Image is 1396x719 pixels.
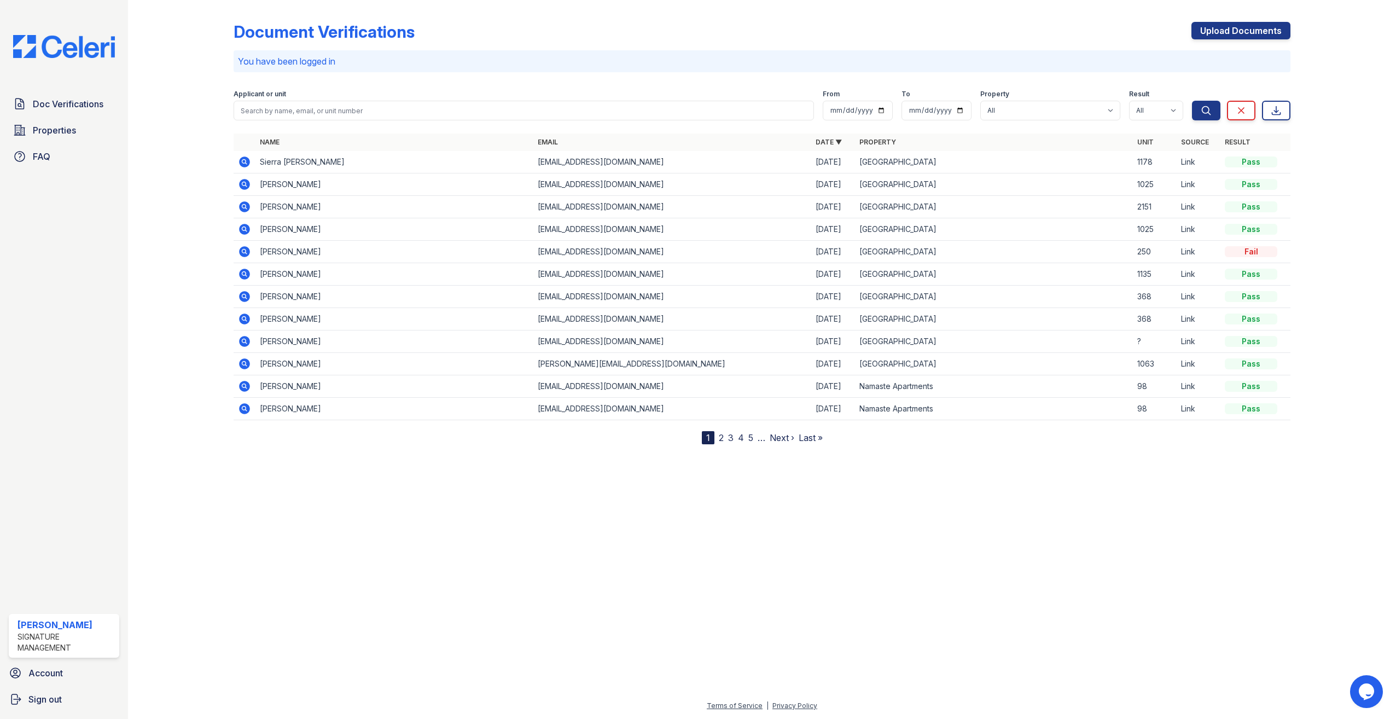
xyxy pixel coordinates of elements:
div: Pass [1225,201,1277,212]
td: Link [1177,308,1220,330]
td: ? [1133,330,1177,353]
a: Result [1225,138,1250,146]
div: Pass [1225,269,1277,280]
label: Property [980,90,1009,98]
td: [DATE] [811,286,855,308]
td: [PERSON_NAME] [255,218,533,241]
div: Pass [1225,291,1277,302]
a: Terms of Service [707,701,763,710]
label: To [901,90,910,98]
td: 2151 [1133,196,1177,218]
p: You have been logged in [238,55,1286,68]
td: Link [1177,241,1220,263]
a: Email [538,138,558,146]
div: | [766,701,769,710]
span: Properties [33,124,76,137]
td: [DATE] [811,308,855,330]
td: Link [1177,151,1220,173]
label: Applicant or unit [234,90,286,98]
td: [GEOGRAPHIC_DATA] [855,196,1133,218]
td: [DATE] [811,173,855,196]
div: Pass [1225,403,1277,414]
td: [EMAIL_ADDRESS][DOMAIN_NAME] [533,173,811,196]
a: 5 [748,432,753,443]
td: 1063 [1133,353,1177,375]
td: Link [1177,196,1220,218]
td: [EMAIL_ADDRESS][DOMAIN_NAME] [533,218,811,241]
td: [GEOGRAPHIC_DATA] [855,353,1133,375]
td: [PERSON_NAME] [255,241,533,263]
td: [DATE] [811,330,855,353]
td: 98 [1133,398,1177,420]
div: Pass [1225,358,1277,369]
a: Last » [799,432,823,443]
label: Result [1129,90,1149,98]
td: 368 [1133,286,1177,308]
td: Sierra [PERSON_NAME] [255,151,533,173]
td: [DATE] [811,398,855,420]
td: [EMAIL_ADDRESS][DOMAIN_NAME] [533,196,811,218]
span: Account [28,666,63,680]
span: Sign out [28,693,62,706]
div: 1 [702,431,714,444]
div: Pass [1225,179,1277,190]
td: 1025 [1133,173,1177,196]
td: [GEOGRAPHIC_DATA] [855,330,1133,353]
label: From [823,90,840,98]
td: 1178 [1133,151,1177,173]
a: Properties [9,119,119,141]
span: … [758,431,765,444]
td: Link [1177,330,1220,353]
td: [PERSON_NAME][EMAIL_ADDRESS][DOMAIN_NAME] [533,353,811,375]
a: Date ▼ [816,138,842,146]
input: Search by name, email, or unit number [234,101,814,120]
a: 3 [728,432,734,443]
td: Link [1177,353,1220,375]
td: [DATE] [811,241,855,263]
td: [EMAIL_ADDRESS][DOMAIN_NAME] [533,398,811,420]
td: [PERSON_NAME] [255,286,533,308]
td: [DATE] [811,353,855,375]
td: [GEOGRAPHIC_DATA] [855,263,1133,286]
a: 2 [719,432,724,443]
td: [PERSON_NAME] [255,263,533,286]
td: [PERSON_NAME] [255,330,533,353]
td: [GEOGRAPHIC_DATA] [855,241,1133,263]
td: 368 [1133,308,1177,330]
td: [EMAIL_ADDRESS][DOMAIN_NAME] [533,308,811,330]
td: Namaste Apartments [855,398,1133,420]
td: [EMAIL_ADDRESS][DOMAIN_NAME] [533,375,811,398]
td: 250 [1133,241,1177,263]
a: Account [4,662,124,684]
span: FAQ [33,150,50,163]
div: Signature Management [18,631,115,653]
div: Pass [1225,314,1277,324]
td: [GEOGRAPHIC_DATA] [855,173,1133,196]
div: Pass [1225,156,1277,167]
td: [GEOGRAPHIC_DATA] [855,286,1133,308]
td: [PERSON_NAME] [255,398,533,420]
div: [PERSON_NAME] [18,618,115,631]
td: [PERSON_NAME] [255,353,533,375]
td: 1025 [1133,218,1177,241]
a: FAQ [9,146,119,167]
div: Fail [1225,246,1277,257]
td: [EMAIL_ADDRESS][DOMAIN_NAME] [533,330,811,353]
a: Property [859,138,896,146]
a: Doc Verifications [9,93,119,115]
td: 98 [1133,375,1177,398]
td: [DATE] [811,151,855,173]
td: [DATE] [811,375,855,398]
a: Source [1181,138,1209,146]
td: [PERSON_NAME] [255,196,533,218]
td: [EMAIL_ADDRESS][DOMAIN_NAME] [533,286,811,308]
td: [GEOGRAPHIC_DATA] [855,218,1133,241]
td: Link [1177,398,1220,420]
span: Doc Verifications [33,97,103,111]
td: [DATE] [811,218,855,241]
iframe: chat widget [1350,675,1385,708]
td: Namaste Apartments [855,375,1133,398]
a: Sign out [4,688,124,710]
td: 1135 [1133,263,1177,286]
